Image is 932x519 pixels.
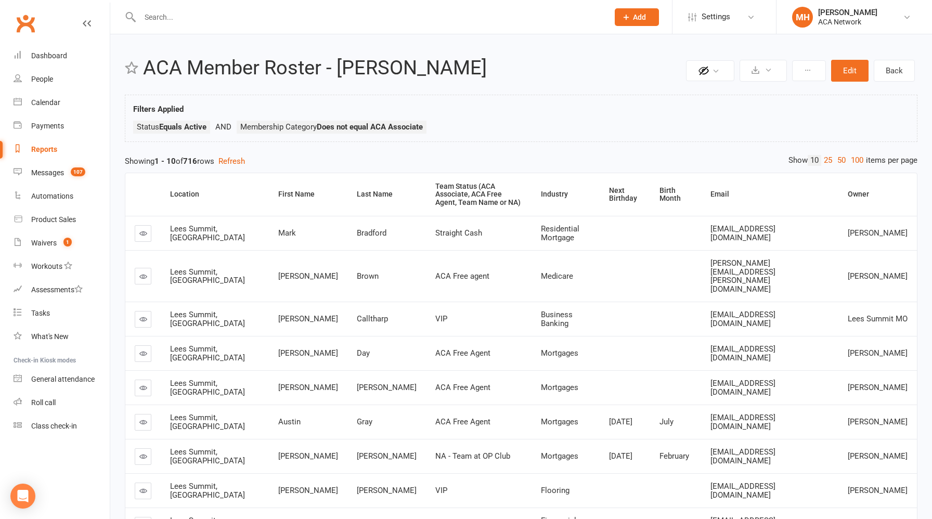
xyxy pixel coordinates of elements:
a: Tasks [14,302,110,325]
span: Lees Summit, [GEOGRAPHIC_DATA] [170,413,245,431]
span: 1 [63,238,72,246]
span: ACA Free Agent [435,417,490,426]
a: General attendance kiosk mode [14,368,110,391]
div: First Name [278,190,339,198]
span: ACA Free Agent [435,383,490,392]
a: Roll call [14,391,110,414]
span: Lees Summit, [GEOGRAPHIC_DATA] [170,447,245,465]
div: Roll call [31,398,56,407]
span: Austin [278,417,301,426]
div: Tasks [31,309,50,317]
div: Dashboard [31,51,67,60]
span: Lees Summit, [GEOGRAPHIC_DATA] [170,224,245,242]
span: [PERSON_NAME] [848,486,908,495]
span: Add [633,13,646,21]
div: ACA Network [818,17,877,27]
strong: 1 - 10 [154,157,176,166]
strong: Equals Active [159,122,206,132]
div: What's New [31,332,69,341]
div: Waivers [31,239,57,247]
span: Status [137,122,206,132]
span: Bradford [357,228,386,238]
div: Birth Month [659,187,693,203]
span: [EMAIL_ADDRESS][DOMAIN_NAME] [710,379,775,397]
div: Next Birthday [609,187,642,203]
div: Team Status (ACA Associate, ACA Free Agent, Team Name or NA) [435,183,523,206]
span: ACA Free agent [435,271,489,281]
div: Showing of rows [125,155,917,167]
span: [PERSON_NAME] [848,383,908,392]
a: People [14,68,110,91]
span: Lees Summit MO [848,314,908,323]
span: Day [357,348,370,358]
div: Reports [31,145,57,153]
span: [PERSON_NAME] [357,383,417,392]
span: [PERSON_NAME][EMAIL_ADDRESS][PERSON_NAME][DOMAIN_NAME] [710,258,775,294]
div: General attendance [31,375,95,383]
span: Residential Mortgage [541,224,579,242]
a: Dashboard [14,44,110,68]
div: Calendar [31,98,60,107]
a: Product Sales [14,208,110,231]
span: February [659,451,689,461]
a: Clubworx [12,10,38,36]
div: Automations [31,192,73,200]
span: Lees Summit, [GEOGRAPHIC_DATA] [170,267,245,286]
span: [DATE] [609,451,632,461]
a: Waivers 1 [14,231,110,255]
span: Mortgages [541,417,578,426]
span: NA - Team at OP Club [435,451,510,461]
span: [EMAIL_ADDRESS][DOMAIN_NAME] [710,413,775,431]
span: Gray [357,417,372,426]
span: [EMAIL_ADDRESS][DOMAIN_NAME] [710,482,775,500]
span: [PERSON_NAME] [848,348,908,358]
a: Assessments [14,278,110,302]
span: [PERSON_NAME] [278,383,338,392]
span: [PERSON_NAME] [848,451,908,461]
span: [PERSON_NAME] [357,451,417,461]
input: Search... [137,10,601,24]
span: [DATE] [609,417,632,426]
div: Industry [541,190,591,198]
span: Business Banking [541,310,573,328]
span: [PERSON_NAME] [357,486,417,495]
div: Payments [31,122,64,130]
span: [EMAIL_ADDRESS][DOMAIN_NAME] [710,310,775,328]
a: Calendar [14,91,110,114]
a: Automations [14,185,110,208]
span: Settings [702,5,730,29]
span: [PERSON_NAME] [278,486,338,495]
span: Membership Category [240,122,423,132]
span: VIP [435,486,447,495]
a: Reports [14,138,110,161]
span: [PERSON_NAME] [278,271,338,281]
span: [PERSON_NAME] [848,271,908,281]
span: Flooring [541,486,569,495]
span: [PERSON_NAME] [848,417,908,426]
div: [PERSON_NAME] [818,8,877,17]
a: 100 [848,155,866,166]
button: Refresh [218,155,245,167]
span: 107 [71,167,85,176]
strong: Does not equal ACA Associate [317,122,423,132]
a: Workouts [14,255,110,278]
div: Open Intercom Messenger [10,484,35,509]
a: Class kiosk mode [14,414,110,438]
div: Last Name [357,190,418,198]
div: Workouts [31,262,62,270]
span: Mortgages [541,348,578,358]
span: [PERSON_NAME] [278,451,338,461]
a: Payments [14,114,110,138]
span: [PERSON_NAME] [278,348,338,358]
a: What's New [14,325,110,348]
a: 50 [835,155,848,166]
span: Calltharp [357,314,388,323]
strong: Filters Applied [133,105,184,114]
span: Lees Summit, [GEOGRAPHIC_DATA] [170,310,245,328]
span: Straight Cash [435,228,482,238]
div: Location [170,190,261,198]
span: July [659,417,674,426]
div: MH [792,7,813,28]
button: Add [615,8,659,26]
div: Messages [31,168,64,177]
